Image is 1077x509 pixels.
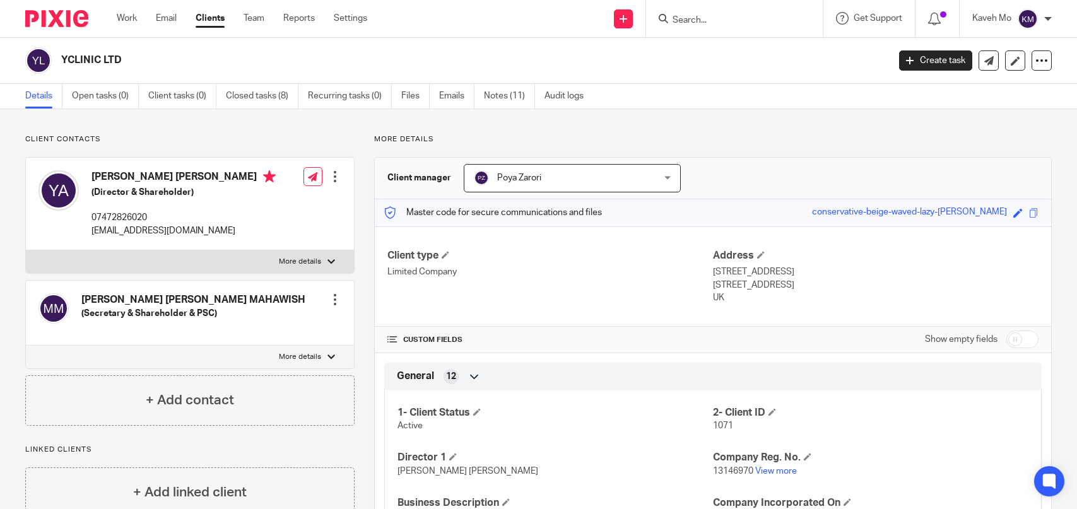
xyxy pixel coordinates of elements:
[713,249,1039,262] h4: Address
[497,173,541,182] span: Poya Zarori
[374,134,1052,144] p: More details
[397,370,434,383] span: General
[25,84,62,108] a: Details
[446,370,456,383] span: 12
[387,266,713,278] p: Limited Company
[334,12,367,25] a: Settings
[387,249,713,262] h4: Client type
[713,266,1039,278] p: [STREET_ADDRESS]
[148,84,216,108] a: Client tasks (0)
[755,467,797,476] a: View more
[91,170,276,186] h4: [PERSON_NAME] [PERSON_NAME]
[387,335,713,345] h4: CUSTOM FIELDS
[283,12,315,25] a: Reports
[156,12,177,25] a: Email
[81,293,305,307] h4: [PERSON_NAME] [PERSON_NAME] MAHAWISH
[279,352,321,362] p: More details
[38,293,69,324] img: svg%3E
[25,445,355,455] p: Linked clients
[713,406,1028,419] h4: 2- Client ID
[713,451,1028,464] h4: Company Reg. No.
[117,12,137,25] a: Work
[397,467,538,476] span: [PERSON_NAME] [PERSON_NAME]
[713,421,733,430] span: 1071
[854,14,902,23] span: Get Support
[91,225,276,237] p: [EMAIL_ADDRESS][DOMAIN_NAME]
[671,15,785,26] input: Search
[899,50,972,71] a: Create task
[244,12,264,25] a: Team
[146,390,234,410] h4: + Add contact
[308,84,392,108] a: Recurring tasks (0)
[91,211,276,224] p: 07472826020
[397,421,423,430] span: Active
[474,170,489,185] img: svg%3E
[1018,9,1038,29] img: svg%3E
[196,12,225,25] a: Clients
[25,47,52,74] img: svg%3E
[38,170,79,211] img: svg%3E
[713,279,1039,291] p: [STREET_ADDRESS]
[401,84,430,108] a: Files
[25,10,88,27] img: Pixie
[81,307,305,320] h5: (Secretary & Shareholder & PSC)
[387,172,451,184] h3: Client manager
[91,186,276,199] h5: (Director & Shareholder)
[384,206,602,219] p: Master code for secure communications and files
[439,84,474,108] a: Emails
[72,84,139,108] a: Open tasks (0)
[484,84,535,108] a: Notes (11)
[279,257,321,267] p: More details
[226,84,298,108] a: Closed tasks (8)
[972,12,1011,25] p: Kaveh Mo
[397,406,713,419] h4: 1- Client Status
[925,333,998,346] label: Show empty fields
[397,451,713,464] h4: Director 1
[133,483,247,502] h4: + Add linked client
[25,134,355,144] p: Client contacts
[713,467,753,476] span: 13146970
[263,170,276,183] i: Primary
[713,291,1039,304] p: UK
[61,54,716,67] h2: YCLINIC LTD
[544,84,593,108] a: Audit logs
[812,206,1007,220] div: conservative-beige-waved-lazy-[PERSON_NAME]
